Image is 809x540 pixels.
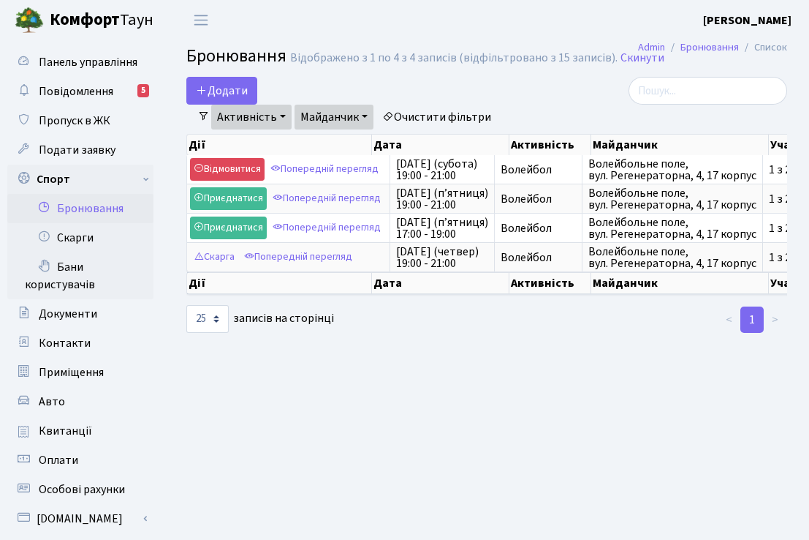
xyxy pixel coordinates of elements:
[680,40,739,55] a: Бронювання
[7,165,153,194] a: Спорт
[186,305,229,333] select: записів на сторінці
[190,217,267,239] a: Приєднатися
[628,77,787,105] input: Пошук...
[588,158,756,181] span: Волейбольне поле, вул. Регенераторна, 4, 17 корпус
[7,135,153,165] a: Подати заявку
[39,364,104,380] span: Приміщення
[591,272,769,294] th: Майданчик
[39,394,65,410] span: Авто
[290,51,618,65] div: Відображено з 1 по 4 з 4 записів (відфільтровано з 15 записів).
[269,187,384,210] a: Попередній перегляд
[187,135,372,155] th: Дії
[295,105,373,130] a: Майданчик
[588,246,756,269] span: Волейбольне поле, вул. Регенераторна, 4, 17 корпус
[638,40,665,55] a: Admin
[739,40,787,56] li: Список
[137,84,149,97] div: 5
[15,6,44,35] img: logo.png
[376,105,497,130] a: Очистити фільтри
[186,77,257,105] button: Додати
[50,8,153,33] span: Таун
[7,106,153,135] a: Пропуск в ЖК
[372,272,509,294] th: Дата
[396,187,488,211] span: [DATE] (п’ятниця) 19:00 - 21:00
[7,358,153,387] a: Приміщення
[7,252,153,299] a: Бани користувачів
[39,142,115,158] span: Подати заявку
[7,387,153,416] a: Авто
[269,217,384,239] a: Попередній перегляд
[39,335,91,351] span: Контакти
[7,329,153,358] a: Контакти
[7,299,153,329] a: Документи
[7,194,153,223] a: Бронювання
[39,83,113,100] span: Повідомлення
[396,158,488,181] span: [DATE] (субота) 19:00 - 21:00
[39,481,125,498] span: Особові рахунки
[509,272,590,294] th: Активність
[501,252,576,263] span: Волейбол
[211,105,292,130] a: Активність
[187,272,372,294] th: Дії
[186,43,286,69] span: Бронювання
[190,187,267,210] a: Приєднатися
[7,504,153,533] a: [DOMAIN_NAME]
[39,423,92,439] span: Квитанції
[501,164,576,176] span: Волейбол
[190,158,265,181] a: Відмовитися
[396,246,488,269] span: [DATE] (четвер) 19:00 - 21:00
[591,135,769,155] th: Майданчик
[588,217,756,240] span: Волейбольне поле, вул. Регенераторна, 4, 17 корпус
[183,8,219,32] button: Переключити навігацію
[7,48,153,77] a: Панель управління
[39,113,110,129] span: Пропуск в ЖК
[501,222,576,234] span: Волейбол
[7,475,153,504] a: Особові рахунки
[620,51,664,65] a: Скинути
[588,187,756,211] span: Волейбольне поле, вул. Регенераторна, 4, 17 корпус
[7,416,153,446] a: Квитанції
[396,217,488,240] span: [DATE] (п’ятниця) 17:00 - 19:00
[7,446,153,475] a: Оплати
[509,135,590,155] th: Активність
[740,307,764,333] a: 1
[240,246,356,269] a: Попередній перегляд
[616,32,809,63] nav: breadcrumb
[190,246,238,269] a: Скарга
[501,193,576,205] span: Волейбол
[372,135,509,155] th: Дата
[267,158,382,181] a: Попередній перегляд
[39,54,137,70] span: Панель управління
[7,223,153,252] a: Скарги
[39,452,78,468] span: Оплати
[186,305,334,333] label: записів на сторінці
[50,8,120,31] b: Комфорт
[7,77,153,106] a: Повідомлення5
[703,12,791,29] a: [PERSON_NAME]
[39,306,97,322] span: Документи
